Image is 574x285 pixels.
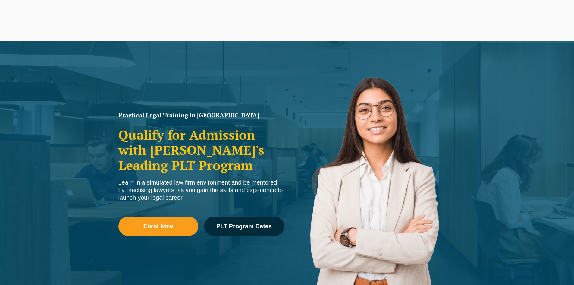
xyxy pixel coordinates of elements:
[118,127,284,173] h2: Qualify for Admission with [PERSON_NAME]'s Leading PLT Program
[216,223,272,229] span: PLT Program Dates
[204,217,284,236] a: PLT Program Dates
[118,112,284,118] h1: Practical Legal Training in [GEOGRAPHIC_DATA]
[143,223,173,229] span: Enrol Now
[118,179,284,201] div: Learn in a simulated law firm environment and be mentored by practising lawyers, as you gain the ...
[118,217,198,236] a: Enrol Now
